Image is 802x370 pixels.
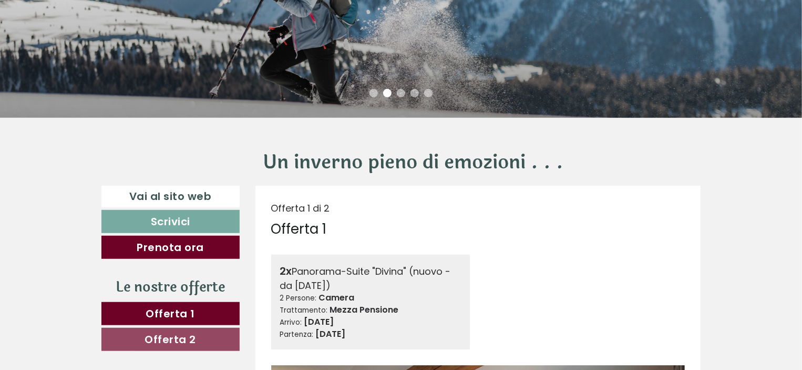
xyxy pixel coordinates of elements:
b: [DATE] [316,328,346,340]
a: Prenota ora [101,236,240,259]
small: Partenza: [280,329,314,339]
b: Camera [319,292,355,304]
div: Panorama-Suite "Divina" (nuovo - da [DATE]) [280,264,461,292]
a: Scrivici [101,210,240,233]
div: [DATE] [187,8,228,26]
div: Le nostre offerte [101,277,240,297]
button: Invia [355,273,415,296]
b: [DATE] [304,316,334,328]
small: 2 Persone: [280,293,317,303]
span: Offerta 2 [145,332,197,347]
a: Vai al sito web [101,186,240,207]
span: Offerta 1 [146,306,196,321]
div: Hotel Goldene Rose [16,31,173,39]
small: 19:32 [16,51,173,58]
div: Offerta 1 [271,219,327,239]
span: Offerta 1 di 2 [271,202,330,215]
small: Arrivo: [280,317,302,327]
small: Trattamento: [280,305,328,315]
b: Mezza Pensione [330,304,399,316]
h1: Un inverno pieno di emozioni . . . [263,152,564,173]
b: 2x [280,264,292,278]
div: Buon giorno, come possiamo aiutarla? [8,28,178,61]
